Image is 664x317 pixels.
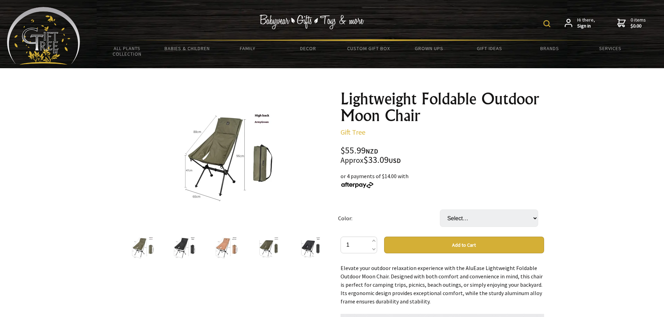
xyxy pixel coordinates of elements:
[338,41,399,56] a: Custom Gift Box
[543,20,550,27] img: product search
[399,41,459,56] a: Grown Ups
[459,41,519,56] a: Gift Ideas
[341,156,364,165] small: Approx
[384,237,544,253] button: Add to Cart
[631,23,646,29] strong: $0.00
[157,41,217,56] a: Babies & Children
[565,17,595,29] a: Hi there,Sign in
[617,17,646,29] a: 0 items$0.00
[260,15,364,29] img: Babywear - Gifts - Toys & more
[577,23,595,29] strong: Sign in
[341,90,544,124] h1: Lightweight Foldable Outdoor Moon Chair
[341,128,365,136] a: Gift Tree
[7,7,80,65] img: Babyware - Gifts - Toys and more...
[278,41,338,56] a: Decor
[212,235,238,261] img: Lightweight Foldable Outdoor Moon Chair
[389,157,401,165] span: USD
[338,200,440,237] td: Color:
[520,41,580,56] a: Brands
[631,17,646,29] span: 0 items
[341,172,544,189] div: or 4 payments of $14.00 with
[170,235,196,261] img: Lightweight Foldable Outdoor Moon Chair
[128,235,154,261] img: Lightweight Foldable Outdoor Moon Chair
[97,41,157,61] a: All Plants Collection
[580,41,640,56] a: Services
[217,41,278,56] a: Family
[253,235,280,261] img: Lightweight Foldable Outdoor Moon Chair
[577,17,595,29] span: Hi there,
[341,146,544,165] div: $55.99 $33.09
[168,104,276,213] img: Lightweight Foldable Outdoor Moon Chair
[341,182,374,188] img: Afterpay
[366,147,378,155] span: NZD
[295,235,322,261] img: Lightweight Foldable Outdoor Moon Chair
